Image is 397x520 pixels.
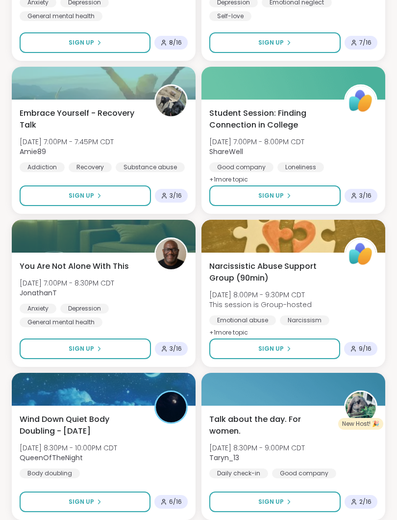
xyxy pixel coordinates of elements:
button: Sign Up [20,338,151,359]
b: Amie89 [20,147,46,156]
span: [DATE] 7:00PM - 7:45PM CDT [20,137,114,147]
b: ShareWell [209,147,243,156]
span: 7 / 16 [359,39,372,47]
span: You Are Not Alone With This [20,260,129,272]
img: Taryn_13 [346,392,376,422]
span: 3 / 16 [170,192,182,200]
b: Taryn_13 [209,453,239,463]
span: [DATE] 7:00PM - 8:30PM CDT [20,278,114,288]
span: 9 / 16 [359,345,372,353]
div: Substance abuse [116,162,185,172]
div: General mental health [20,11,102,21]
span: Talk about the day. For women. [209,414,333,437]
span: Sign Up [258,497,284,506]
img: JonathanT [156,239,186,269]
div: Body doubling [20,468,80,478]
button: Sign Up [20,492,150,512]
button: Sign Up [20,185,151,206]
button: Sign Up [209,492,341,512]
img: QueenOfTheNight [156,392,186,422]
span: Sign Up [69,38,94,47]
div: Emotional abuse [209,315,276,325]
span: Embrace Yourself - Recovery Talk [20,107,144,131]
div: Anxiety [20,304,56,313]
span: Narcissistic Abuse Support Group (90min) [209,260,333,284]
div: General mental health [20,317,102,327]
div: Addiction [20,162,65,172]
div: Good company [272,468,336,478]
span: This session is Group-hosted [209,300,312,310]
img: Amie89 [156,86,186,116]
div: New Host! 🎉 [338,418,383,430]
button: Sign Up [209,32,341,53]
div: Recovery [69,162,112,172]
span: 2 / 16 [359,498,372,506]
div: Daily check-in [209,468,268,478]
b: JonathanT [20,288,57,298]
span: Sign Up [258,38,284,47]
span: Sign Up [69,344,94,353]
span: 6 / 16 [169,498,182,506]
span: 8 / 16 [169,39,182,47]
span: Sign Up [69,497,94,506]
span: Sign Up [258,344,284,353]
span: Wind Down Quiet Body Doubling - [DATE] [20,414,144,437]
b: QueenOfTheNight [20,453,83,463]
div: Depression [60,304,109,313]
button: Sign Up [209,185,341,206]
button: Sign Up [20,32,150,53]
span: [DATE] 8:30PM - 9:00PM CDT [209,443,305,453]
img: ShareWell [346,86,376,116]
span: Student Session: Finding Connection in College [209,107,333,131]
span: [DATE] 7:00PM - 8:00PM CDT [209,137,304,147]
div: Self-love [209,11,251,21]
button: Sign Up [209,338,340,359]
span: Sign Up [69,191,94,200]
div: Good company [209,162,273,172]
img: ShareWell [346,239,376,269]
div: Loneliness [277,162,324,172]
span: [DATE] 8:00PM - 9:30PM CDT [209,290,312,300]
span: 3 / 16 [359,192,372,200]
span: Sign Up [258,191,284,200]
span: 3 / 16 [170,345,182,353]
span: [DATE] 8:30PM - 10:00PM CDT [20,443,117,453]
div: Narcissism [280,315,329,325]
